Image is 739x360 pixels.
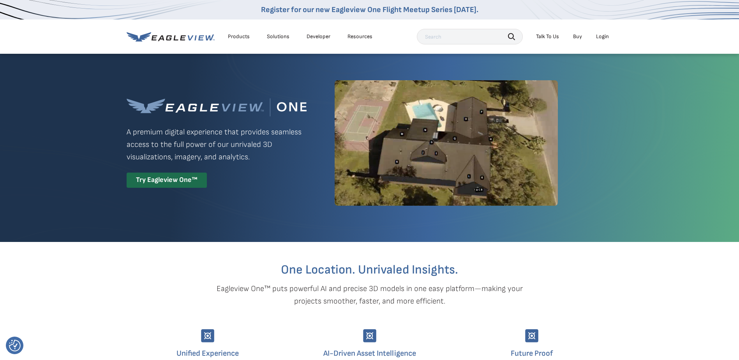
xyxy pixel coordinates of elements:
[347,33,372,40] div: Resources
[9,340,21,351] img: Revisit consent button
[596,33,609,40] div: Login
[127,126,307,163] p: A premium digital experience that provides seamless access to the full power of our unrivaled 3D ...
[307,33,330,40] a: Developer
[261,5,478,14] a: Register for our new Eagleview One Flight Meetup Series [DATE].
[127,173,207,188] div: Try Eagleview One™
[457,347,607,360] h4: Future Proof
[203,282,536,307] p: Eagleview One™ puts powerful AI and precise 3D models in one easy platform—making your projects s...
[573,33,582,40] a: Buy
[132,347,283,360] h4: Unified Experience
[525,329,538,342] img: Group-9744.svg
[201,329,214,342] img: Group-9744.svg
[295,347,445,360] h4: AI-Driven Asset Intelligence
[267,33,289,40] div: Solutions
[363,329,376,342] img: Group-9744.svg
[417,29,523,44] input: Search
[127,98,307,116] img: Eagleview One™
[132,264,607,276] h2: One Location. Unrivaled Insights.
[536,33,559,40] div: Talk To Us
[9,340,21,351] button: Consent Preferences
[228,33,250,40] div: Products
